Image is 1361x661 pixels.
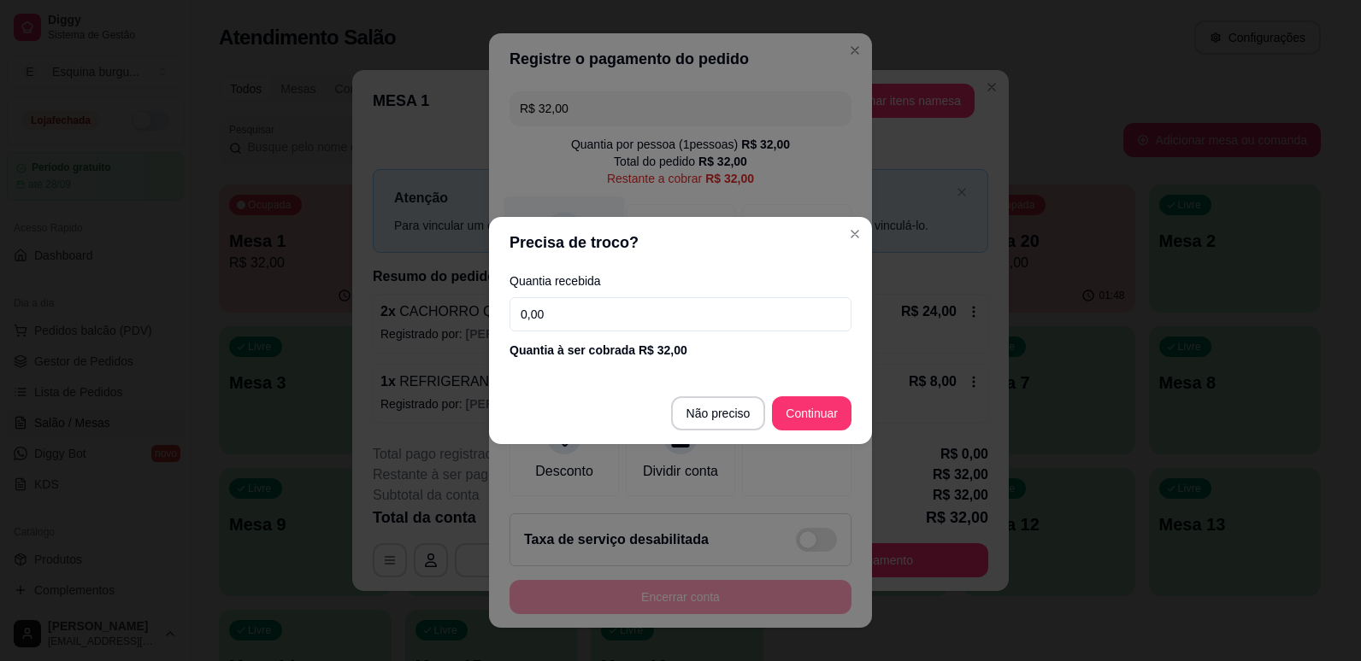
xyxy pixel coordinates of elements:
[510,275,851,287] label: Quantia recebida
[772,396,851,430] button: Continuar
[510,342,851,359] div: Quantia à ser cobrada R$ 32,00
[671,396,766,430] button: Não preciso
[489,217,872,268] header: Precisa de troco?
[841,220,869,248] button: Close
